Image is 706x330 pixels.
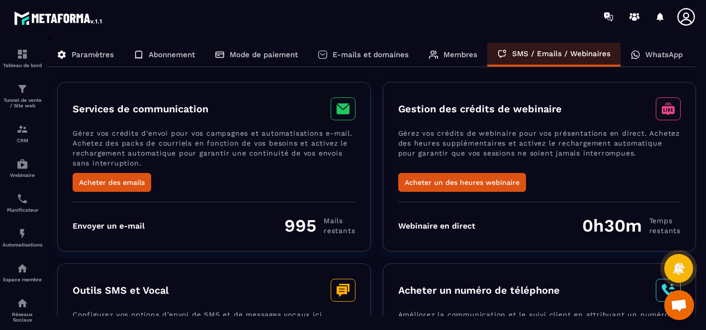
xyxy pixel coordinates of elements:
p: WhatsApp [645,50,683,59]
div: 0h30m [582,215,681,236]
h3: Gestion des crédits de webinaire [398,103,562,115]
a: formationformationCRM [2,116,42,151]
img: automations [16,262,28,274]
img: scheduler [16,193,28,205]
p: E-mails et domaines [333,50,409,59]
a: formationformationTunnel de vente / Site web [2,76,42,116]
div: Webinaire en direct [398,221,475,231]
div: 995 [284,215,355,236]
a: formationformationTableau de bord [2,41,42,76]
p: Abonnement [149,50,195,59]
span: restants [324,226,355,236]
a: automationsautomationsWebinaire [2,151,42,185]
h3: Acheter un numéro de téléphone [398,284,560,296]
p: Mode de paiement [230,50,298,59]
img: formation [16,83,28,95]
p: SMS / Emails / Webinaires [512,49,611,58]
p: Planificateur [2,207,42,213]
p: Gérez vos crédits d’envoi pour vos campagnes et automatisations e-mail. Achetez des packs de cour... [73,128,355,173]
h3: Outils SMS et Vocal [73,284,169,296]
button: Acheter un des heures webinaire [398,173,526,192]
a: automationsautomationsEspace membre [2,255,42,290]
button: Acheter des emails [73,173,151,192]
p: CRM [2,138,42,143]
p: Automatisations [2,242,42,247]
p: Paramètres [72,50,114,59]
a: Ouvrir le chat [664,290,694,320]
p: Tableau de bord [2,63,42,68]
img: automations [16,158,28,170]
a: social-networksocial-networkRéseaux Sociaux [2,290,42,330]
img: logo [14,9,103,27]
span: Mails [324,216,355,226]
p: Espace membre [2,277,42,282]
a: automationsautomationsAutomatisations [2,220,42,255]
img: formation [16,48,28,60]
p: Tunnel de vente / Site web [2,97,42,108]
span: restants [649,226,681,236]
p: Membres [443,50,477,59]
p: Réseaux Sociaux [2,312,42,323]
img: social-network [16,297,28,309]
h3: Services de communication [73,103,208,115]
p: Gérez vos crédits de webinaire pour vos présentations en direct. Achetez des heures supplémentair... [398,128,681,173]
span: Temps [649,216,681,226]
p: Webinaire [2,172,42,178]
img: automations [16,228,28,240]
a: schedulerschedulerPlanificateur [2,185,42,220]
div: Envoyer un e-mail [73,221,145,231]
img: formation [16,123,28,135]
